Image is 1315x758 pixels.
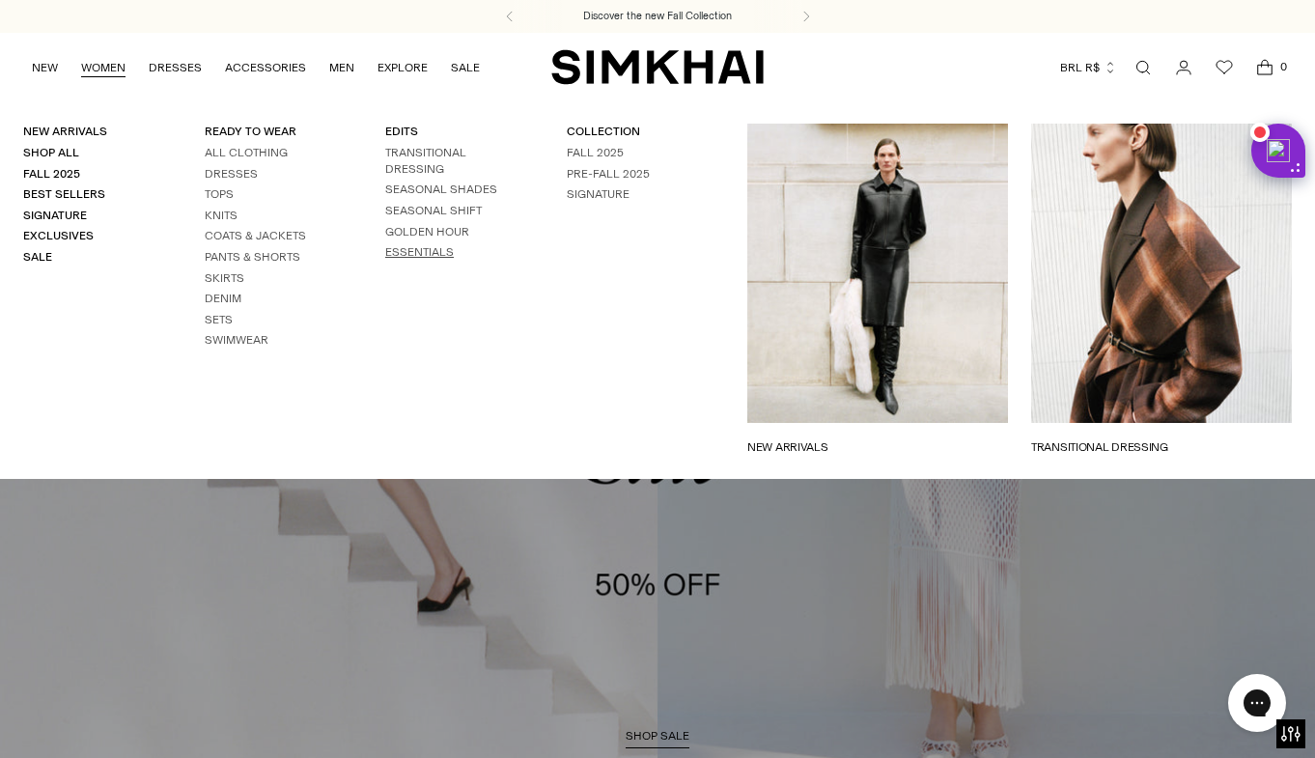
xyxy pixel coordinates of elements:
[81,46,126,89] a: WOMEN
[149,46,202,89] a: DRESSES
[583,9,732,24] a: Discover the new Fall Collection
[329,46,354,89] a: MEN
[1274,58,1292,75] span: 0
[1205,48,1244,87] a: Wishlist
[1245,48,1284,87] a: Open cart modal
[32,46,58,89] a: NEW
[1164,48,1203,87] a: Go to the account page
[551,48,764,86] a: SIMKHAI
[451,46,480,89] a: SALE
[378,46,428,89] a: EXPLORE
[1124,48,1162,87] a: Open search modal
[1060,46,1117,89] button: BRL R$
[1218,667,1296,739] iframe: Gorgias live chat messenger
[225,46,306,89] a: ACCESSORIES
